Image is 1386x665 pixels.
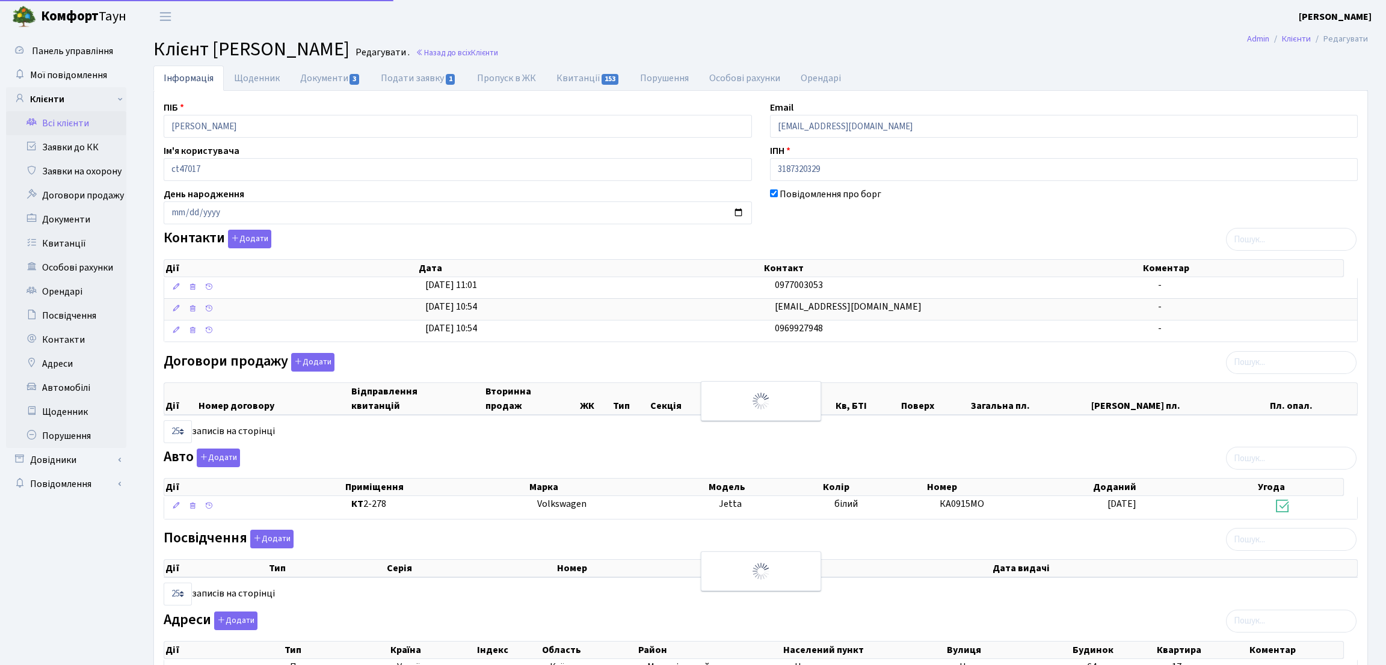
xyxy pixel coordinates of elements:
button: Договори продажу [291,353,334,372]
select: записів на сторінці [164,420,192,443]
label: Авто [164,449,240,467]
button: Контакти [228,230,271,248]
a: Додати [247,528,294,549]
span: Volkswagen [537,497,587,510]
th: ЖК [579,383,612,414]
span: 0977003053 [775,278,823,292]
a: Автомобілі [6,376,126,400]
span: 0969927948 [775,322,823,335]
small: Редагувати . [353,47,410,58]
label: Email [770,100,793,115]
th: Дата [417,260,763,277]
label: ІПН [770,144,790,158]
a: Особові рахунки [6,256,126,280]
span: [EMAIL_ADDRESS][DOMAIN_NAME] [775,300,922,313]
span: 2-278 [351,497,528,511]
label: Адреси [164,611,257,630]
a: Клієнти [6,87,126,111]
input: Пошук... [1226,610,1357,633]
a: Подати заявку [371,66,466,91]
th: Тип [612,383,650,414]
th: Район [637,642,782,658]
span: Клієнт [PERSON_NAME] [153,35,350,63]
a: Документи [290,66,371,91]
th: Номер [926,479,1092,495]
span: Панель управління [32,44,113,58]
a: Пропуск в ЖК [467,66,546,91]
span: Мої повідомлення [30,69,107,82]
li: Редагувати [1311,32,1368,46]
th: Серія [386,560,555,577]
button: Авто [197,449,240,467]
th: Марка [528,479,708,495]
a: Порушення [630,66,699,91]
th: Дії [164,260,417,277]
span: [DATE] 10:54 [425,300,477,313]
th: Область [541,642,637,658]
th: Приміщення [344,479,528,495]
a: Порушення [6,424,126,448]
th: Населений пункт [782,642,945,658]
a: Додати [288,351,334,372]
a: Мої повідомлення [6,63,126,87]
th: Контакт [763,260,1141,277]
a: [PERSON_NAME] [1299,10,1372,24]
button: Посвідчення [250,530,294,548]
span: Jetta [719,497,742,510]
th: Країна [389,642,476,658]
label: Посвідчення [164,530,294,548]
span: білий [834,497,858,510]
span: [DATE] 10:54 [425,322,477,335]
a: Повідомлення [6,472,126,496]
label: День народження [164,187,244,201]
a: Клієнти [1282,32,1311,45]
th: Відправлення квитанцій [350,383,484,414]
a: Документи [6,207,126,231]
input: Пошук... [1226,447,1357,470]
th: Коментар [1142,260,1343,277]
input: Пошук... [1226,351,1357,374]
a: Додати [194,447,240,468]
label: записів на сторінці [164,583,275,605]
input: Пошук... [1226,528,1357,551]
a: Квитанції [546,66,630,91]
th: Дії [164,479,344,495]
img: logo.png [12,5,36,29]
span: 153 [602,74,618,85]
label: Договори продажу [164,353,334,372]
a: Додати [211,609,257,630]
th: Дата видачі [991,560,1357,577]
th: Колір [822,479,926,495]
th: Пл. опал. [1269,383,1357,414]
a: Довідники [6,448,126,472]
button: Адреси [214,611,257,630]
label: Ім'я користувача [164,144,239,158]
input: Пошук... [1226,228,1357,251]
th: Номер договору [197,383,350,414]
th: Коментар [1248,642,1343,658]
a: Заявки на охорону [6,159,126,183]
th: Секція [649,383,715,414]
b: КТ [351,497,363,510]
img: Обробка... [751,562,771,581]
a: Контакти [6,328,126,352]
label: записів на сторінці [164,420,275,443]
nav: breadcrumb [1229,26,1386,52]
span: [DATE] 11:01 [425,278,477,292]
a: Договори продажу [6,183,126,207]
button: Переключити навігацію [150,7,180,26]
th: Вулиця [946,642,1071,658]
th: Доданий [1092,479,1257,495]
a: Заявки до КК [6,135,126,159]
th: Тип [268,560,386,577]
b: Комфорт [41,7,99,26]
a: Щоденник [6,400,126,424]
span: Клієнти [471,47,498,58]
select: записів на сторінці [164,583,192,605]
a: Інформація [153,66,224,91]
a: Орендарі [6,280,126,304]
th: Загальна пл. [970,383,1090,414]
a: Особові рахунки [699,66,790,91]
th: Будинок [1071,642,1156,658]
b: [PERSON_NAME] [1299,10,1372,23]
